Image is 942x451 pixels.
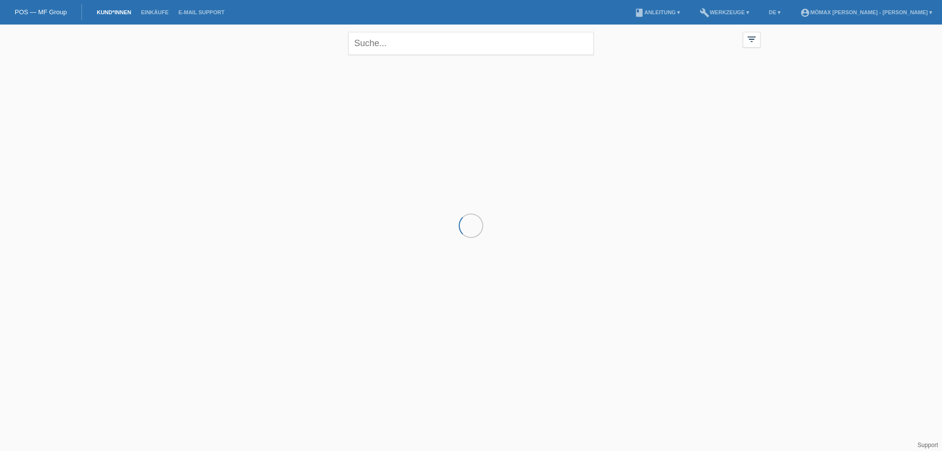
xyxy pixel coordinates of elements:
a: Einkäufe [136,9,173,15]
i: book [634,8,644,18]
a: Support [917,442,938,449]
i: account_circle [800,8,810,18]
a: E-Mail Support [174,9,230,15]
i: filter_list [746,34,757,45]
a: buildWerkzeuge ▾ [695,9,754,15]
a: bookAnleitung ▾ [629,9,685,15]
input: Suche... [348,32,594,55]
a: DE ▾ [764,9,785,15]
a: POS — MF Group [15,8,67,16]
a: account_circleMömax [PERSON_NAME] - [PERSON_NAME] ▾ [795,9,937,15]
a: Kund*innen [92,9,136,15]
i: build [700,8,709,18]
